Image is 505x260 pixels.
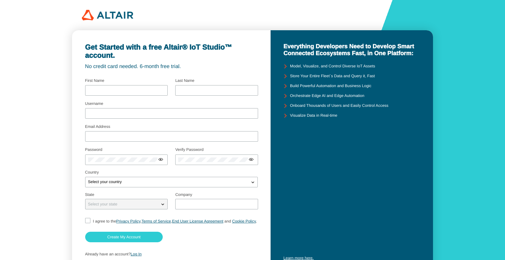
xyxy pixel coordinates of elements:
[290,94,364,98] unity-typography: Orchestrate Edge AI and Edge Automation
[283,177,420,254] iframe: YouTube video player
[225,219,231,224] span: and
[283,43,420,57] unity-typography: Everything Developers Need to Develop Smart Connected Ecosystems Fast, in One Platform:
[290,104,388,108] unity-typography: Onboard Thousands of Users and Easily Control Access
[232,219,256,224] a: Cookie Policy
[290,84,371,88] unity-typography: Build Powerful Automation and Business Logic
[85,64,258,70] unity-typography: No credit card needed. 6-month free trial.
[85,101,103,106] label: Username
[131,252,141,256] a: Log In
[85,252,258,257] p: Already have an account?
[290,74,375,79] unity-typography: Store Your Entire Fleet`s Data and Query it, Fast
[93,219,257,224] span: I agree to the , , ,
[116,219,140,224] a: Privacy Policy
[85,43,258,60] unity-typography: Get Started with a free Altair® IoT Studio™ account.
[82,10,133,20] img: 320px-Altair_logo.png
[85,124,110,129] label: Email Address
[290,64,375,69] unity-typography: Model, Visualize, and Control Diverse IoT Assets
[85,147,103,152] label: Password
[172,219,223,224] a: End User License Agreement
[290,113,337,118] unity-typography: Visualize Data in Real-time
[141,219,171,224] a: Terms of Service
[175,147,204,152] label: Verify Password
